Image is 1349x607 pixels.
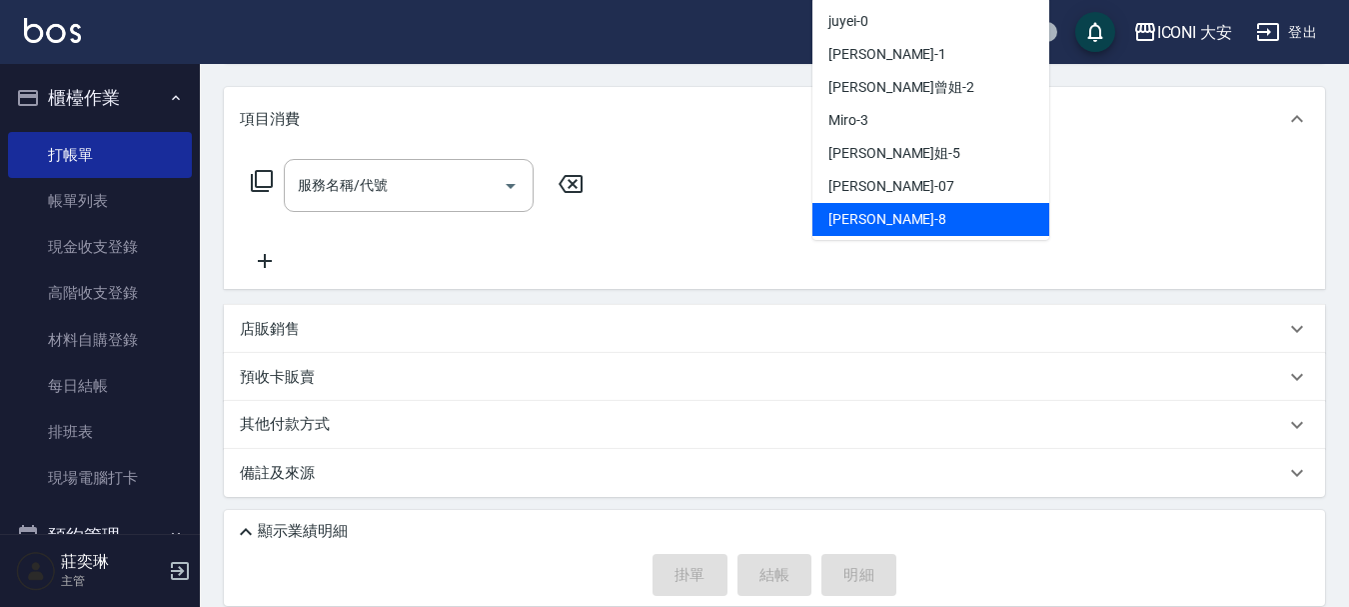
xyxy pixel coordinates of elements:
[16,551,56,591] img: Person
[8,72,192,124] button: 櫃檯作業
[224,353,1325,401] div: 預收卡販賣
[8,132,192,178] a: 打帳單
[1125,12,1241,53] button: ICONI 大安
[495,170,527,202] button: Open
[828,143,960,164] span: [PERSON_NAME]姐 -5
[61,572,163,590] p: 主管
[8,224,192,270] a: 現金收支登錄
[224,449,1325,497] div: 備註及來源
[240,463,315,484] p: 備註及來源
[224,87,1325,151] div: 項目消費
[828,11,868,32] span: juyei -0
[828,110,868,131] span: Miro -3
[240,319,300,340] p: 店販銷售
[240,109,300,130] p: 項目消費
[8,363,192,409] a: 每日結帳
[8,270,192,316] a: 高階收支登錄
[828,176,954,197] span: [PERSON_NAME] -07
[224,401,1325,449] div: 其他付款方式
[1157,20,1233,45] div: ICONI 大安
[224,305,1325,353] div: 店販銷售
[8,455,192,501] a: 現場電腦打卡
[1248,14,1325,51] button: 登出
[828,77,974,98] span: [PERSON_NAME]曾姐 -2
[258,521,348,542] p: 顯示業績明細
[8,510,192,562] button: 預約管理
[240,367,315,388] p: 預收卡販賣
[240,414,340,436] p: 其他付款方式
[8,409,192,455] a: 排班表
[828,44,946,65] span: [PERSON_NAME] -1
[828,209,946,230] span: [PERSON_NAME] -8
[8,178,192,224] a: 帳單列表
[8,317,192,363] a: 材料自購登錄
[1075,12,1115,52] button: save
[24,18,81,43] img: Logo
[61,552,163,572] h5: 莊奕琳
